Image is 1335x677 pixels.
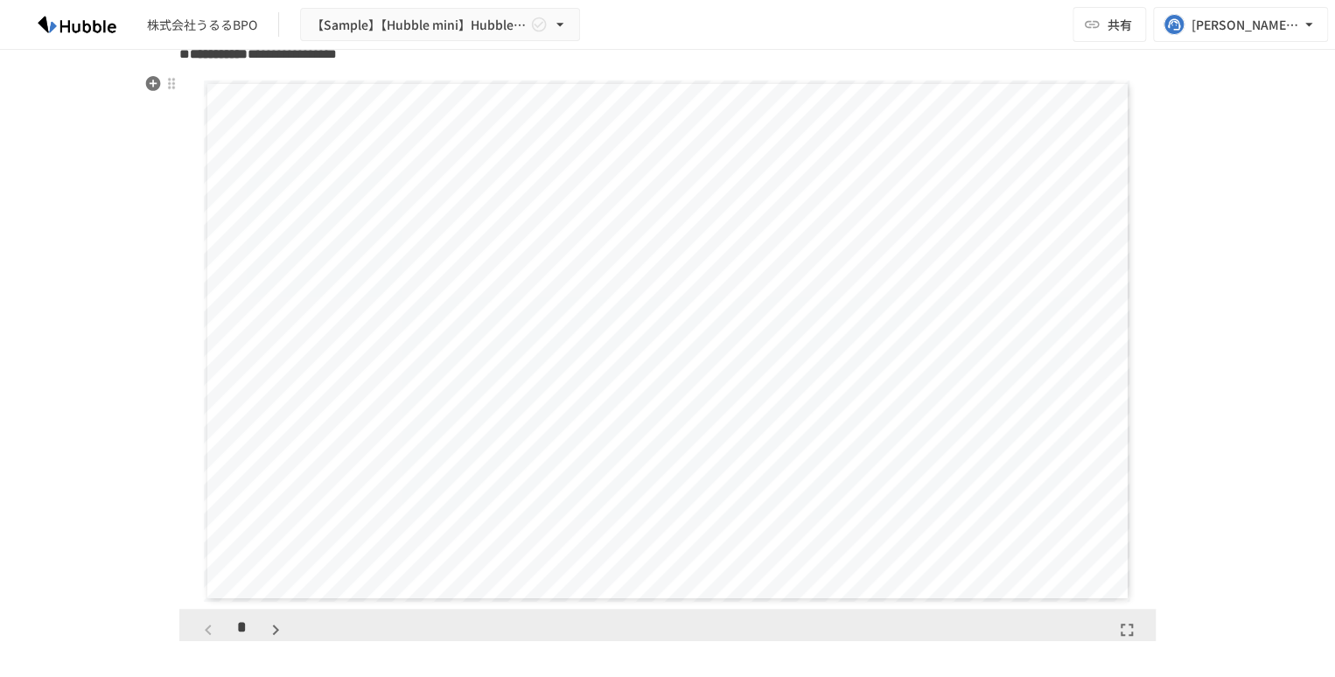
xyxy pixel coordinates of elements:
span: 【Sample】【Hubble mini】Hubble×企業名 オンボーディングプロジェクト [311,14,527,36]
img: HzDRNkGCf7KYO4GfwKnzITak6oVsp5RHeZBEM1dQFiQ [21,10,133,38]
div: 株式会社うるるBPO [147,16,257,34]
div: [PERSON_NAME][EMAIL_ADDRESS][PERSON_NAME][DOMAIN_NAME] [1192,14,1300,36]
button: 共有 [1073,7,1146,42]
div: Page 1 [179,73,1156,609]
span: 共有 [1108,15,1132,34]
button: [PERSON_NAME][EMAIL_ADDRESS][PERSON_NAME][DOMAIN_NAME] [1153,7,1328,42]
button: 【Sample】【Hubble mini】Hubble×企業名 オンボーディングプロジェクト [300,8,580,42]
